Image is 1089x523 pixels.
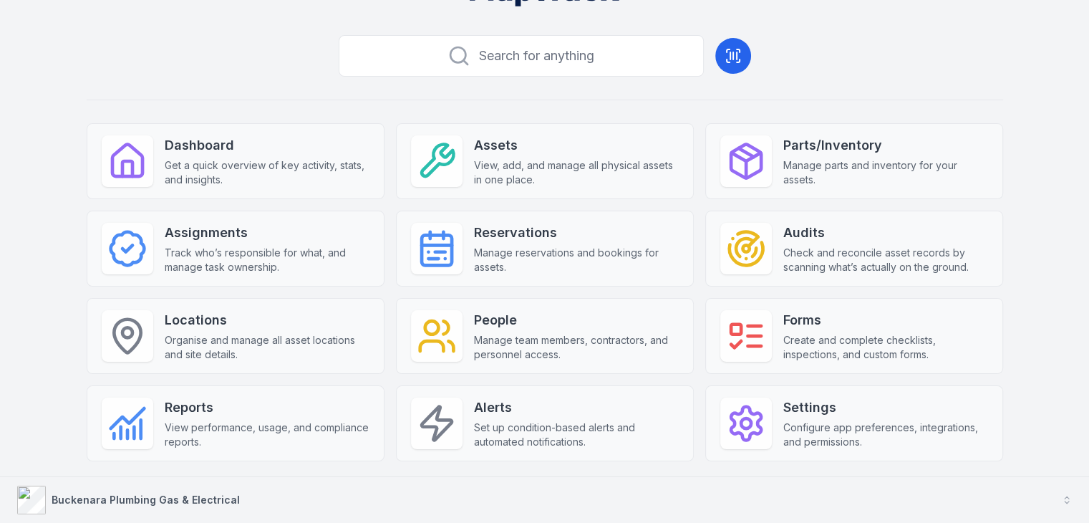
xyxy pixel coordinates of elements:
[87,211,384,287] a: AssignmentsTrack who’s responsible for what, and manage task ownership.
[165,223,369,243] strong: Assignments
[474,158,679,187] span: View, add, and manage all physical assets in one place.
[783,158,988,187] span: Manage parts and inventory for your assets.
[52,494,240,506] strong: Buckenara Plumbing Gas & Electrical
[87,298,384,374] a: LocationsOrganise and manage all asset locations and site details.
[783,246,988,274] span: Check and reconcile asset records by scanning what’s actually on the ground.
[165,135,369,155] strong: Dashboard
[705,123,1003,199] a: Parts/InventoryManage parts and inventory for your assets.
[783,135,988,155] strong: Parts/Inventory
[165,246,369,274] span: Track who’s responsible for what, and manage task ownership.
[396,123,694,199] a: AssetsView, add, and manage all physical assets in one place.
[165,333,369,362] span: Organise and manage all asset locations and site details.
[783,333,988,362] span: Create and complete checklists, inspections, and custom forms.
[705,211,1003,287] a: AuditsCheck and reconcile asset records by scanning what’s actually on the ground.
[783,421,988,449] span: Configure app preferences, integrations, and permissions.
[165,158,369,187] span: Get a quick overview of key activity, stats, and insights.
[705,385,1003,461] a: SettingsConfigure app preferences, integrations, and permissions.
[165,421,369,449] span: View performance, usage, and compliance reports.
[783,310,988,330] strong: Forms
[396,385,694,461] a: AlertsSet up condition-based alerts and automated notifications.
[396,211,694,287] a: ReservationsManage reservations and bookings for assets.
[396,298,694,374] a: PeopleManage team members, contractors, and personnel access.
[474,223,679,243] strong: Reservations
[87,385,384,461] a: ReportsView performance, usage, and compliance reports.
[474,421,679,449] span: Set up condition-based alerts and automated notifications.
[165,398,369,418] strong: Reports
[474,135,679,155] strong: Assets
[474,333,679,362] span: Manage team members, contractors, and personnel access.
[479,46,594,66] span: Search for anything
[705,298,1003,374] a: FormsCreate and complete checklists, inspections, and custom forms.
[474,246,679,274] span: Manage reservations and bookings for assets.
[783,398,988,418] strong: Settings
[474,398,679,418] strong: Alerts
[783,223,988,243] strong: Audits
[87,123,384,199] a: DashboardGet a quick overview of key activity, stats, and insights.
[474,310,679,330] strong: People
[165,310,369,330] strong: Locations
[339,35,704,77] button: Search for anything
